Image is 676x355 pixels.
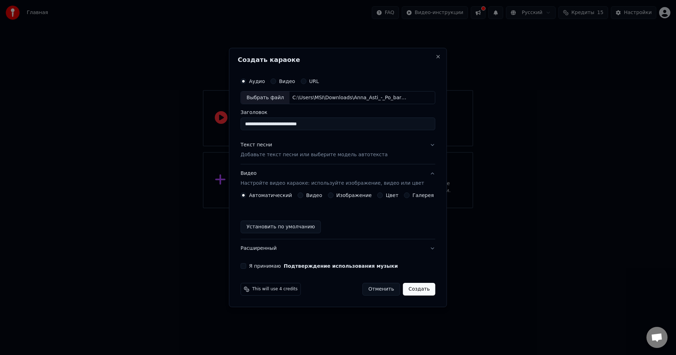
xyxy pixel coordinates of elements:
p: Добавьте текст песни или выберите модель автотекста [240,152,388,159]
label: Заголовок [240,110,435,115]
button: Создать [403,283,435,296]
label: Видео [306,193,322,198]
label: Цвет [386,193,399,198]
label: Я принимаю [249,264,398,268]
button: Текст песниДобавьте текст песни или выберите модель автотекста [240,136,435,164]
div: Видео [240,170,424,187]
button: Я принимаю [284,264,398,268]
label: Автоматический [249,193,292,198]
label: Видео [279,79,295,84]
span: This will use 4 credits [252,286,298,292]
label: Аудио [249,79,265,84]
div: C:\Users\MSI\Downloads\Anna_Asti_-_Po_baram_74432328.mp3 [289,94,409,101]
button: ВидеоНастройте видео караоке: используйте изображение, видео или цвет [240,165,435,193]
h2: Создать караоке [238,57,438,63]
button: Отменить [362,283,400,296]
div: Выбрать файл [241,91,289,104]
label: URL [309,79,319,84]
button: Установить по умолчанию [240,221,321,233]
div: Текст песни [240,142,272,149]
div: ВидеоНастройте видео караоке: используйте изображение, видео или цвет [240,192,435,239]
label: Изображение [336,193,372,198]
p: Настройте видео караоке: используйте изображение, видео или цвет [240,180,424,187]
button: Расширенный [240,239,435,258]
label: Галерея [413,193,434,198]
